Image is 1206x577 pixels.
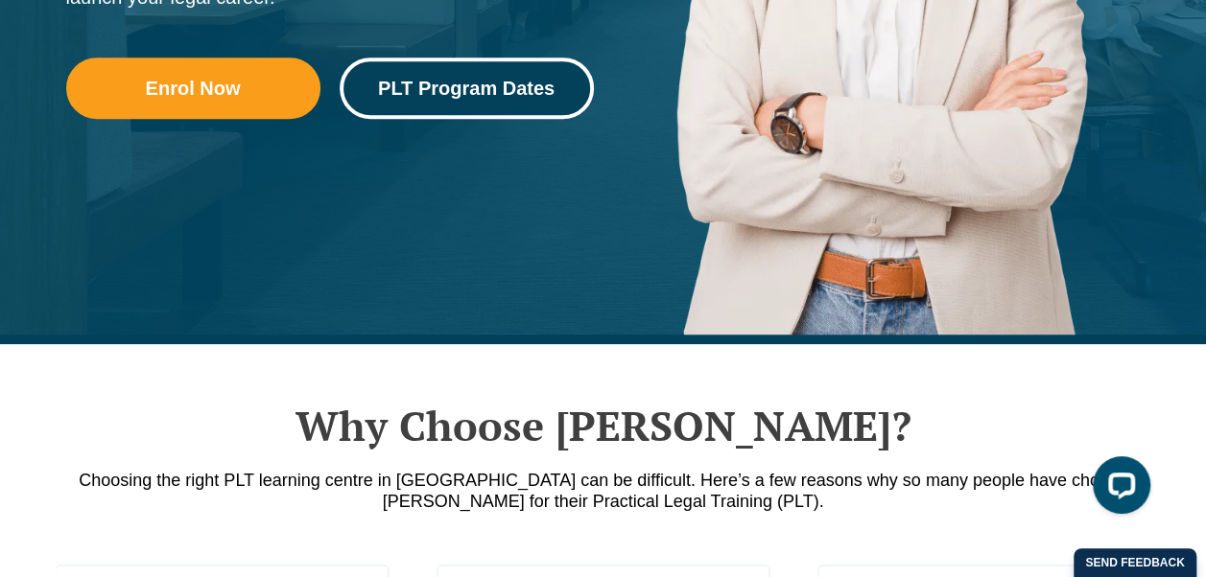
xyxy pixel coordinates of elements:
[66,58,320,119] a: Enrol Now
[378,79,555,98] span: PLT Program Dates
[57,470,1150,512] p: Choosing the right PLT learning centre in [GEOGRAPHIC_DATA] can be difficult. Here’s a few reason...
[1077,449,1158,529] iframe: LiveChat chat widget
[57,402,1150,450] h2: Why Choose [PERSON_NAME]?
[146,79,241,98] span: Enrol Now
[340,58,594,119] a: PLT Program Dates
